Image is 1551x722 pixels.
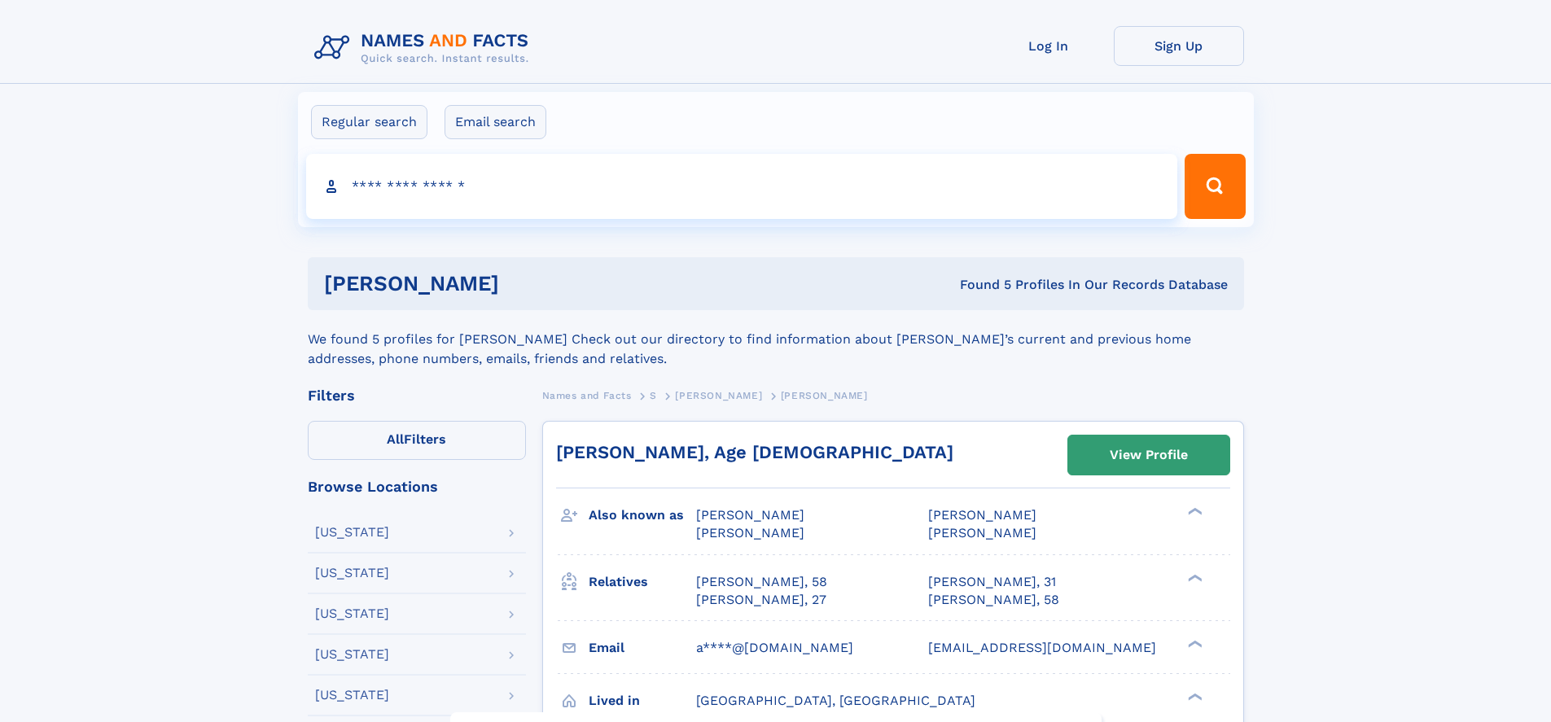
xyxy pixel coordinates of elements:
label: Regular search [311,105,427,139]
span: All [387,431,404,447]
a: Names and Facts [542,385,632,405]
span: [PERSON_NAME] [696,525,804,540]
span: S [650,390,657,401]
div: [US_STATE] [315,648,389,661]
a: View Profile [1068,435,1229,475]
span: [PERSON_NAME] [781,390,868,401]
a: [PERSON_NAME], 58 [696,573,827,591]
label: Email search [445,105,546,139]
h3: Lived in [589,687,696,715]
div: [US_STATE] [315,689,389,702]
div: ❯ [1184,691,1203,702]
div: Found 5 Profiles In Our Records Database [729,276,1228,294]
a: [PERSON_NAME] [675,385,762,405]
img: Logo Names and Facts [308,26,542,70]
div: ❯ [1184,572,1203,583]
span: [PERSON_NAME] [928,525,1036,540]
label: Filters [308,421,526,460]
span: [EMAIL_ADDRESS][DOMAIN_NAME] [928,640,1156,655]
a: [PERSON_NAME], 58 [928,591,1059,609]
a: [PERSON_NAME], 31 [928,573,1056,591]
div: Filters [308,388,526,403]
span: [PERSON_NAME] [928,507,1036,523]
div: Browse Locations [308,479,526,494]
h3: Email [589,634,696,662]
a: [PERSON_NAME], 27 [696,591,826,609]
div: [US_STATE] [315,607,389,620]
a: S [650,385,657,405]
div: We found 5 profiles for [PERSON_NAME] Check out our directory to find information about [PERSON_N... [308,310,1244,369]
span: [GEOGRAPHIC_DATA], [GEOGRAPHIC_DATA] [696,693,975,708]
div: [US_STATE] [315,526,389,539]
h1: [PERSON_NAME] [324,273,729,294]
a: Sign Up [1114,26,1244,66]
a: Log In [984,26,1114,66]
span: [PERSON_NAME] [696,507,804,523]
h3: Also known as [589,501,696,529]
span: [PERSON_NAME] [675,390,762,401]
button: Search Button [1185,154,1245,219]
input: search input [306,154,1178,219]
div: ❯ [1184,506,1203,517]
a: [PERSON_NAME], Age [DEMOGRAPHIC_DATA] [556,442,953,462]
h3: Relatives [589,568,696,596]
div: View Profile [1110,436,1188,474]
div: ❯ [1184,638,1203,649]
div: [US_STATE] [315,567,389,580]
